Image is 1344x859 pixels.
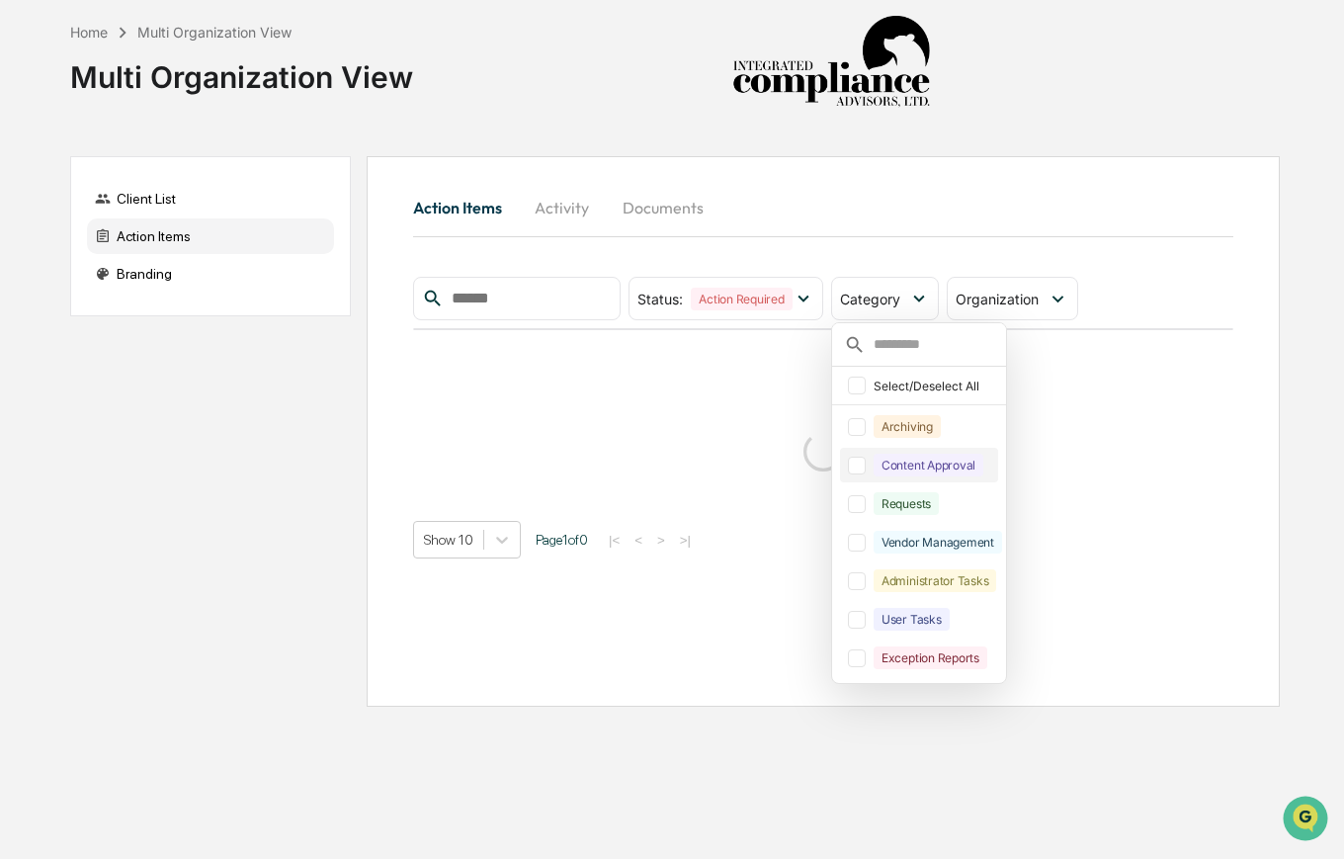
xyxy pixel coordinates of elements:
img: 1746055101610-c473b297-6a78-478c-a979-82029cc54cd1 [20,151,55,187]
div: Administrator Tasks [874,569,996,592]
div: activity tabs [413,184,1233,231]
button: >| [674,532,697,549]
div: Client List [87,181,334,216]
div: Archiving [874,415,941,438]
span: Organization [956,291,1039,307]
div: 🖐️ [20,251,36,267]
span: Page 1 of 0 [536,532,588,548]
div: 🗄️ [143,251,159,267]
div: We're available if you need us! [67,171,250,187]
div: Vendor Management [874,531,1002,554]
div: Requests [874,492,939,515]
button: Documents [607,184,719,231]
iframe: Open customer support [1281,794,1334,847]
img: Integrated Compliance Advisors [732,16,930,109]
div: 🔎 [20,289,36,304]
span: Status : [637,291,683,307]
span: Pylon [197,335,239,350]
p: How can we help? [20,42,360,73]
span: Data Lookup [40,287,125,306]
div: Select/Deselect All [874,379,994,393]
div: Start new chat [67,151,324,171]
div: Home [70,24,108,41]
button: |< [603,532,626,549]
span: Category [840,291,900,307]
div: Action Items [87,218,334,254]
span: Preclearance [40,249,127,269]
a: 🗄️Attestations [135,241,253,277]
div: Exception Reports [874,646,987,669]
button: Start new chat [336,157,360,181]
a: 🔎Data Lookup [12,279,132,314]
button: Activity [518,184,607,231]
div: Multi Organization View [137,24,292,41]
a: 🖐️Preclearance [12,241,135,277]
span: Attestations [163,249,245,269]
div: Content Approval [874,454,983,476]
div: Action Required [691,288,792,310]
button: < [629,532,648,549]
div: User Tasks [874,608,950,631]
button: Action Items [413,184,518,231]
a: Powered byPylon [139,334,239,350]
div: Branding [87,256,334,292]
div: Multi Organization View [70,43,413,95]
button: > [651,532,671,549]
